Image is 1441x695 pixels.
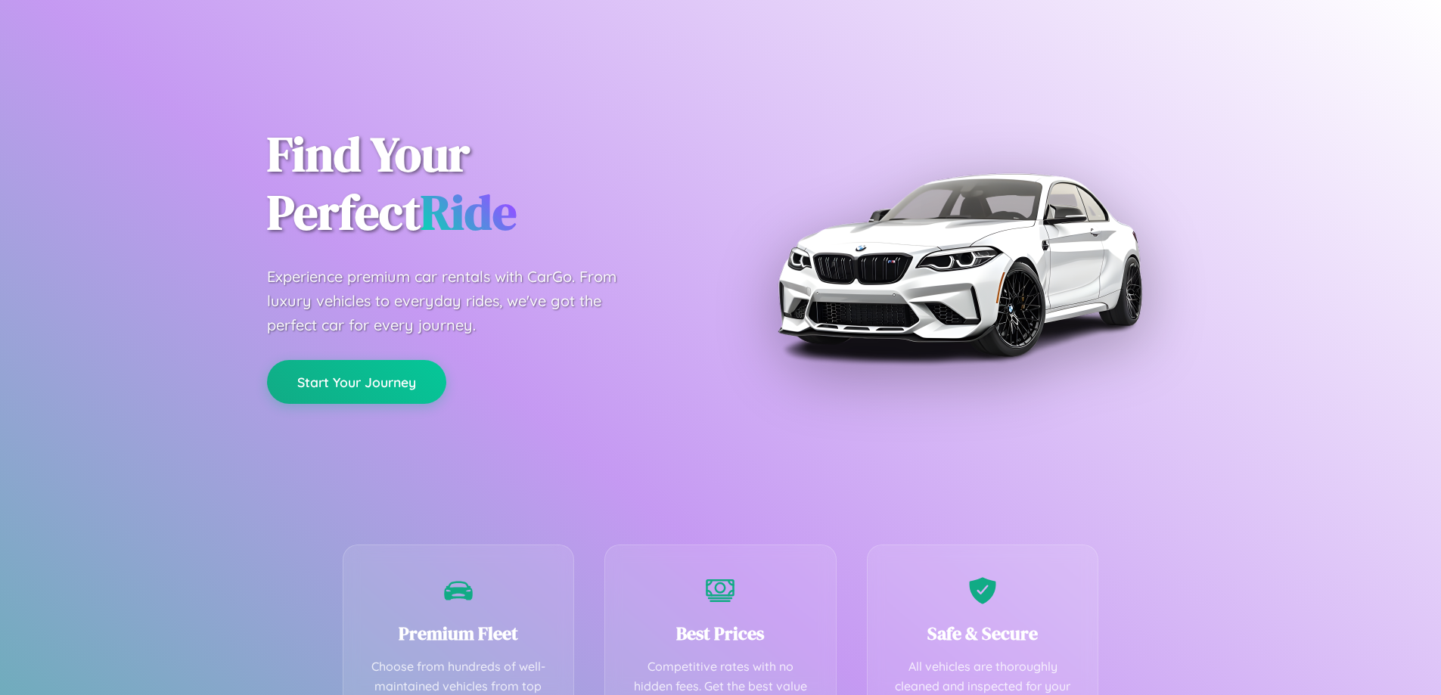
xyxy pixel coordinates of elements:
[770,76,1148,454] img: Premium BMW car rental vehicle
[267,265,645,337] p: Experience premium car rentals with CarGo. From luxury vehicles to everyday rides, we've got the ...
[421,179,517,245] span: Ride
[267,360,446,404] button: Start Your Journey
[366,621,551,646] h3: Premium Fleet
[890,621,1076,646] h3: Safe & Secure
[267,126,698,242] h1: Find Your Perfect
[628,621,813,646] h3: Best Prices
